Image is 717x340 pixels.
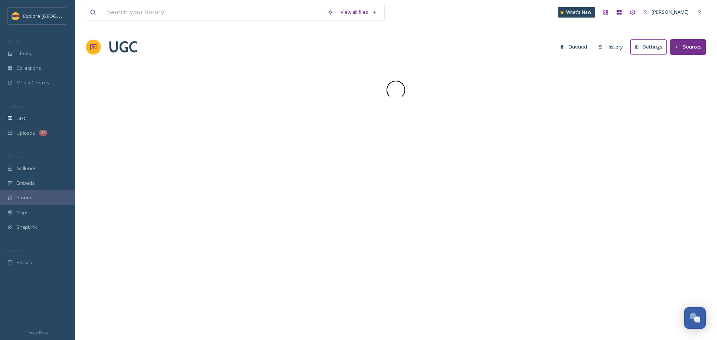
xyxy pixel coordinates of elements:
button: Open Chat [684,307,706,329]
div: 27 [39,130,47,136]
button: History [595,40,627,54]
span: Maps [16,209,29,216]
span: Privacy Policy [27,330,48,335]
span: Media Centres [16,79,49,86]
a: Queued [556,40,595,54]
span: Galleries [16,165,37,172]
a: What's New [558,7,595,18]
span: Collections [16,65,41,72]
span: Socials [16,259,32,266]
button: Sources [670,39,706,54]
button: Queued [556,40,591,54]
img: Butte%20County%20logo.png [12,12,19,20]
span: SnapLink [16,224,37,231]
span: MEDIA [7,38,21,44]
input: Search your library [103,4,323,21]
span: Library [16,50,31,57]
span: Stories [16,194,32,201]
a: View all files [337,5,381,19]
span: SOCIALS [7,247,22,253]
a: [PERSON_NAME] [639,5,692,19]
span: Explore [GEOGRAPHIC_DATA] [23,12,89,19]
a: Privacy Policy [27,327,48,336]
span: COLLECT [7,103,24,109]
span: [PERSON_NAME] [652,9,689,15]
span: Embeds [16,180,35,187]
a: Settings [630,39,670,54]
a: History [595,40,631,54]
span: Uploads [16,130,35,137]
span: WIDGETS [7,153,25,159]
a: UGC [108,36,137,58]
button: Settings [630,39,667,54]
span: UGC [16,115,27,122]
